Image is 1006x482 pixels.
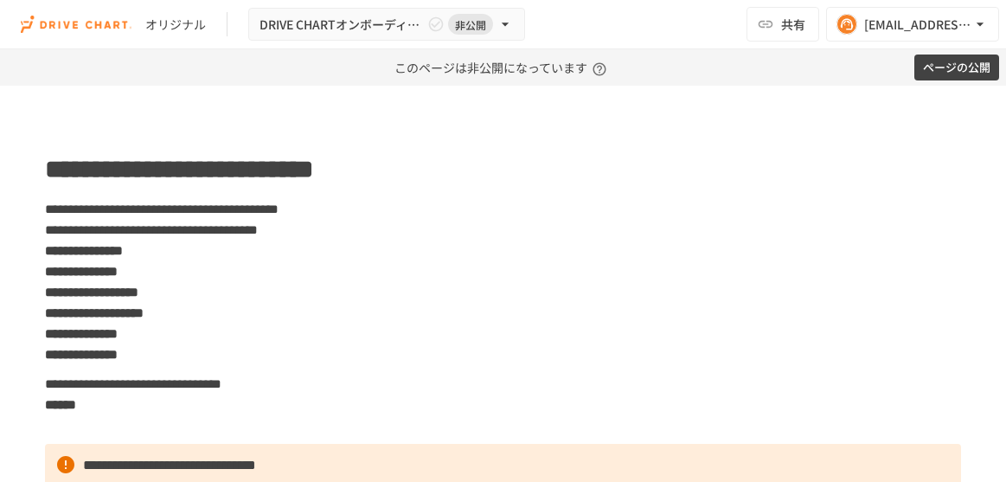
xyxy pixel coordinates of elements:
span: DRIVE CHARTオンボーディング_v4.4 [260,14,424,35]
button: ページの公開 [914,55,999,81]
button: [EMAIL_ADDRESS][DOMAIN_NAME] [826,7,999,42]
p: このページは非公開になっています [394,49,612,86]
button: 共有 [746,7,819,42]
div: [EMAIL_ADDRESS][DOMAIN_NAME] [864,14,971,35]
img: i9VDDS9JuLRLX3JIUyK59LcYp6Y9cayLPHs4hOxMB9W [21,10,131,38]
span: 非公開 [448,16,493,34]
span: 共有 [781,15,805,34]
div: オリジナル [145,16,206,34]
button: DRIVE CHARTオンボーディング_v4.4非公開 [248,8,525,42]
